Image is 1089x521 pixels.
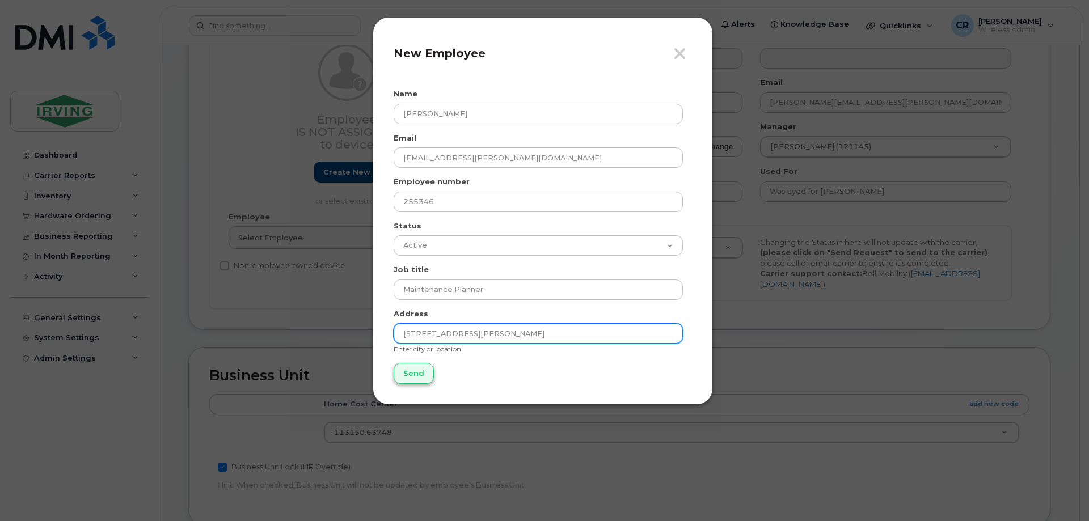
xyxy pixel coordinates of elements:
label: Name [394,88,417,99]
small: Enter city or location [394,345,461,353]
label: Job title [394,264,429,275]
h4: New Employee [394,46,692,60]
input: Send [394,363,434,384]
label: Status [394,221,421,231]
label: Employee number [394,176,470,187]
label: Email [394,133,416,143]
label: Address [394,308,428,319]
